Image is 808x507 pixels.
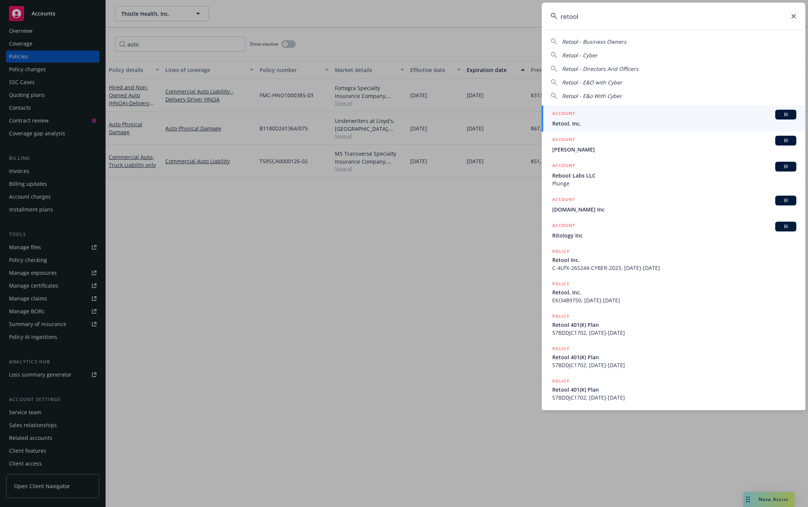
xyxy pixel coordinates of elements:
[552,353,796,361] span: Retool 401(K) Plan
[552,296,796,304] span: EKI3489750, [DATE]-[DATE]
[562,52,597,59] span: Retool - Cyber
[552,329,796,337] span: 57BDDJC1702, [DATE]-[DATE]
[552,386,796,394] span: Retool 401(K) Plan
[778,111,793,118] span: BI
[552,288,796,296] span: Retool, Inc.
[562,65,638,72] span: Retool - Directors And Officers
[542,308,805,341] a: POLICYRetool 401(K) Plan57BDDJC1702, [DATE]-[DATE]
[552,205,796,213] span: [DOMAIN_NAME] Inc
[778,223,793,230] span: BI
[542,373,805,406] a: POLICYRetool 401(K) Plan57BDDJC1702, [DATE]-[DATE]
[552,321,796,329] span: Retool 401(K) Plan
[552,162,575,171] h5: ACCOUNT
[542,341,805,373] a: POLICYRetool 401(K) Plan57BDDJC1702, [DATE]-[DATE]
[542,244,805,276] a: POLICYRetool Inc.C-4LPX-265244-CYBER-2023, [DATE]-[DATE]
[552,136,575,145] h5: ACCOUNT
[552,345,570,352] h5: POLICY
[552,280,570,288] h5: POLICY
[542,276,805,308] a: POLICYRetool, Inc.EKI3489750, [DATE]-[DATE]
[778,163,793,170] span: BI
[552,256,796,264] span: Retool Inc.
[542,106,805,132] a: ACCOUNTBIRetool, Inc.
[552,248,570,255] h5: POLICY
[552,394,796,401] span: 57BDDJC1702, [DATE]-[DATE]
[562,38,626,45] span: Retool - Business Owners
[778,137,793,144] span: BI
[552,231,796,239] span: Ritology Inc
[542,3,805,30] input: Search...
[552,172,796,179] span: Reboot Labs LLC
[552,179,796,187] span: Plunge
[552,222,575,231] h5: ACCOUNT
[552,377,570,385] h5: POLICY
[552,264,796,272] span: C-4LPX-265244-CYBER-2023, [DATE]-[DATE]
[542,158,805,191] a: ACCOUNTBIReboot Labs LLCPlunge
[778,197,793,204] span: BI
[552,119,796,127] span: Retool, Inc.
[542,191,805,218] a: ACCOUNTBI[DOMAIN_NAME] Inc
[542,132,805,158] a: ACCOUNTBI[PERSON_NAME]
[542,218,805,244] a: ACCOUNTBIRitology Inc
[552,196,575,205] h5: ACCOUNT
[552,146,796,153] span: [PERSON_NAME]
[562,92,622,100] span: Retool - E&o With Cyber
[562,79,622,86] span: Retool - E&O with Cyber
[552,312,570,320] h5: POLICY
[552,110,575,119] h5: ACCOUNT
[552,361,796,369] span: 57BDDJC1702, [DATE]-[DATE]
